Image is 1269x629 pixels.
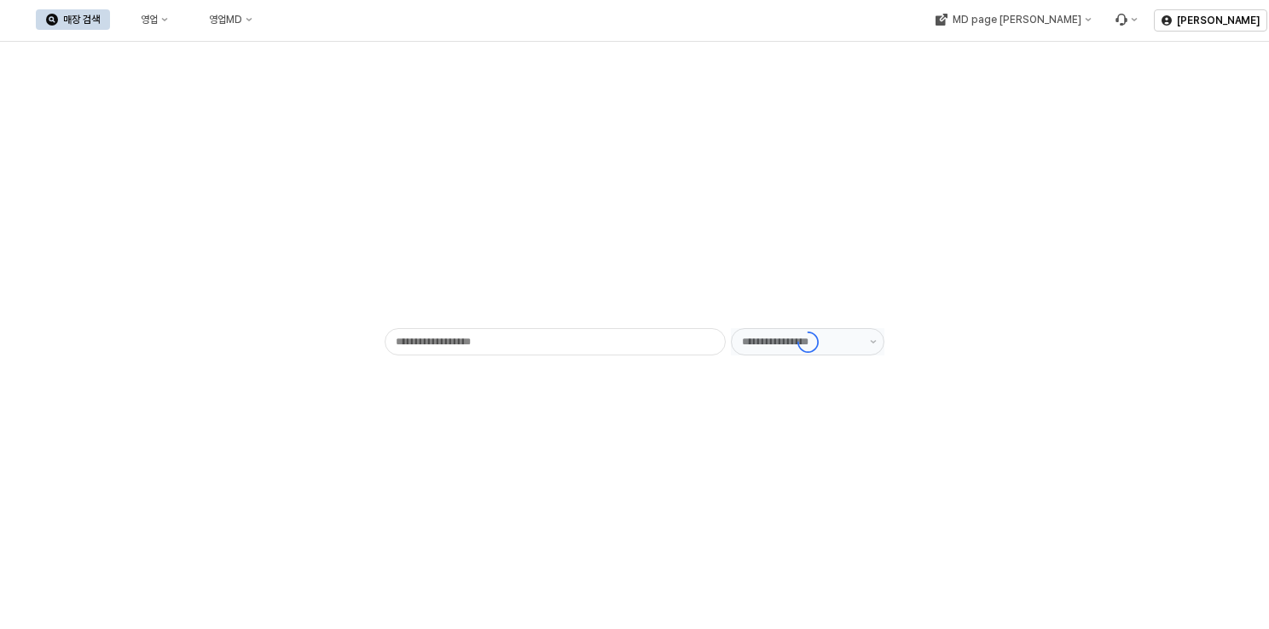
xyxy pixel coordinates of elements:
[141,14,158,26] div: 영업
[1154,9,1267,32] button: [PERSON_NAME]
[36,9,110,30] button: 매장 검색
[1177,14,1260,27] p: [PERSON_NAME]
[113,9,178,30] button: 영업
[182,9,263,30] button: 영업MD
[1104,9,1147,30] div: Menu item 6
[952,14,1081,26] div: MD page [PERSON_NAME]
[924,9,1101,30] button: MD page [PERSON_NAME]
[924,9,1101,30] div: MD page 이동
[209,14,242,26] div: 영업MD
[63,14,100,26] div: 매장 검색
